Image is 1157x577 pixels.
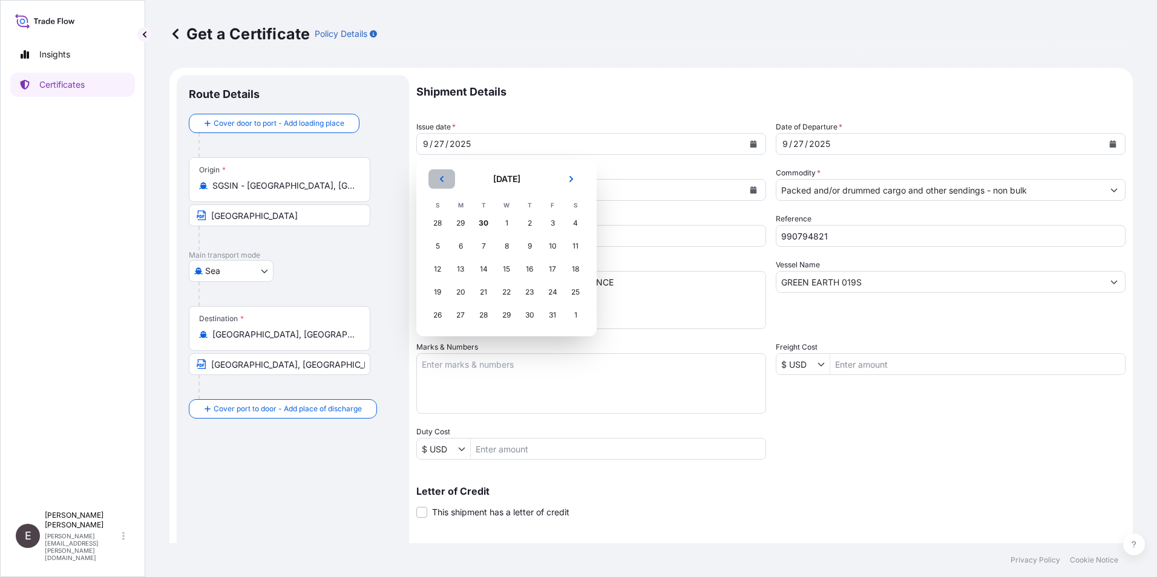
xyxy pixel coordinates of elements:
[450,281,471,303] div: Monday, October 20, 2025
[450,258,471,280] div: Monday, October 13, 2025
[450,304,471,326] div: Monday, October 27, 2025
[564,198,587,212] th: S
[496,304,517,326] div: Wednesday, October 29, 2025
[427,304,448,326] div: Sunday, October 26, 2025
[473,304,494,326] div: Tuesday, October 28, 2025
[472,198,495,212] th: T
[542,281,563,303] div: Friday, October 24, 2025
[169,24,310,44] p: Get a Certificate
[428,169,455,189] button: Previous
[473,281,494,303] div: Tuesday, October 21, 2025
[450,235,471,257] div: Monday, October 6, 2025
[542,235,563,257] div: Friday, October 10, 2025
[462,173,551,185] h2: [DATE]
[519,258,540,280] div: Thursday, October 16, 2025
[427,258,448,280] div: Sunday, October 12, 2025
[565,258,586,280] div: Saturday, October 18, 2025
[542,304,563,326] div: Friday, October 31, 2025
[496,281,517,303] div: Wednesday, October 22, 2025
[315,28,367,40] p: Policy Details
[565,235,586,257] div: Saturday, October 11, 2025
[416,160,597,336] section: Calendar
[541,198,564,212] th: F
[449,198,472,212] th: M
[542,212,563,234] div: Friday, October 3, 2025
[450,212,471,234] div: Monday, September 29, 2025
[427,281,448,303] div: Sunday, October 19, 2025
[565,281,586,303] div: Saturday, October 25, 2025
[426,198,587,327] table: October 2025
[496,212,517,234] div: Wednesday, October 1, 2025
[496,235,517,257] div: Wednesday, October 8, 2025
[427,235,448,257] div: Sunday, October 5, 2025
[565,304,586,326] div: Saturday, November 1, 2025
[496,258,517,280] div: Wednesday, October 15, 2025
[565,212,586,234] div: Saturday, October 4, 2025
[473,235,494,257] div: Tuesday, October 7, 2025
[542,258,563,280] div: Friday, October 17, 2025
[518,198,541,212] th: T
[473,212,494,234] div: Today, Tuesday, September 30, 2025
[426,169,587,327] div: October 2025
[427,212,448,234] div: Sunday, September 28, 2025
[519,235,540,257] div: Thursday, October 9, 2025
[519,281,540,303] div: Thursday, October 23, 2025
[473,258,494,280] div: Tuesday, October 14, 2025
[558,169,585,189] button: Next
[426,198,449,212] th: S
[519,304,540,326] div: Thursday, October 30, 2025
[495,198,518,212] th: W
[519,212,540,234] div: Thursday, October 2, 2025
